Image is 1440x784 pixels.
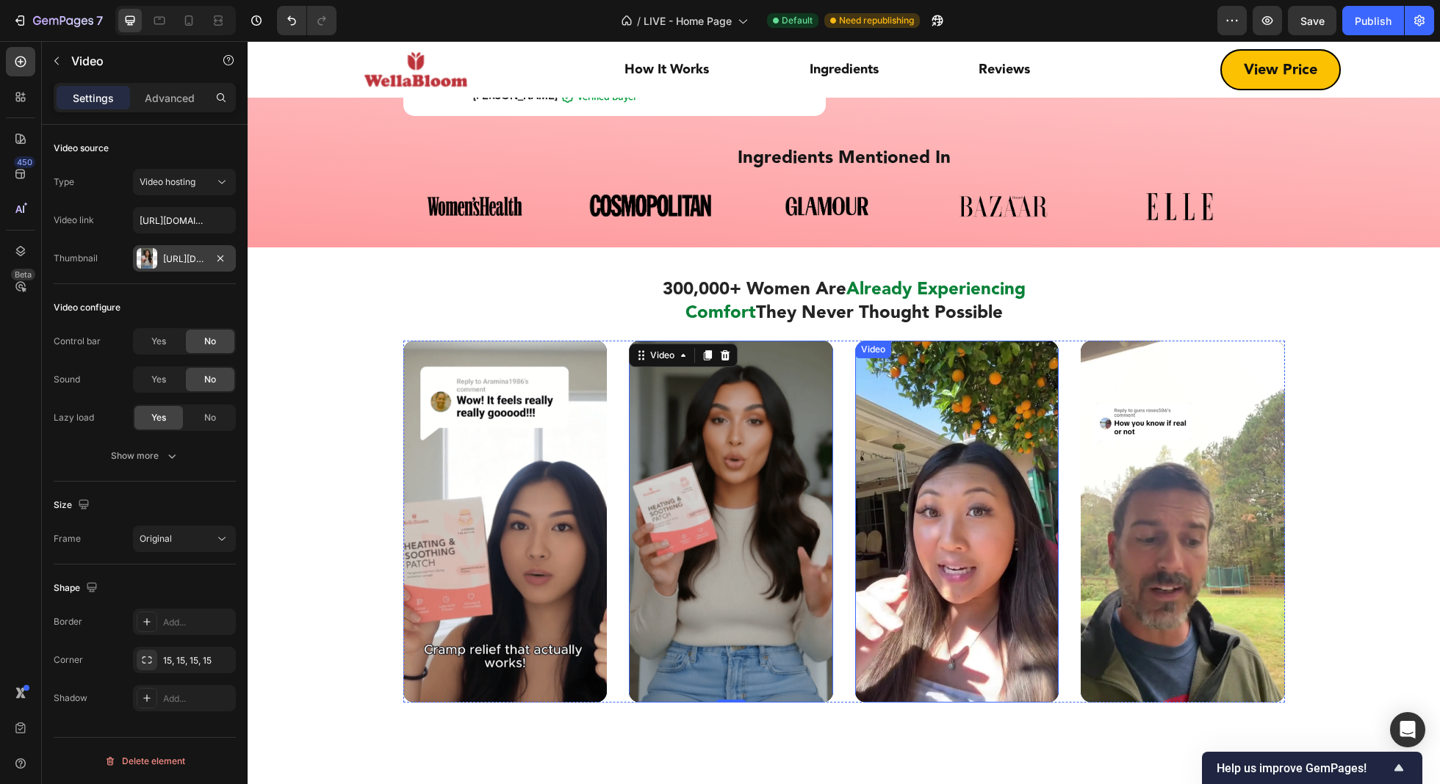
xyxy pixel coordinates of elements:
[204,373,216,386] span: No
[701,142,811,187] img: Alt image
[525,142,635,187] img: Alt image
[54,142,109,155] div: Video source
[12,104,1181,130] h2: Ingredients Mentioned In
[71,52,196,70] p: Video
[54,615,82,628] div: Border
[54,443,236,469] button: Show more
[140,533,172,544] span: Original
[333,130,474,199] img: Alt image
[438,234,778,285] span: Already Experiencing Comfort
[839,14,914,27] span: Need republishing
[54,252,98,265] div: Thumbnail
[330,49,389,62] p: Verified Buyer
[1288,6,1336,35] button: Save
[54,301,120,314] div: Video configure
[151,335,166,348] span: Yes
[1390,712,1425,747] div: Open Intercom Messenger
[782,14,813,27] span: Default
[151,373,166,386] span: Yes
[172,142,282,187] img: Alt image
[1355,13,1392,29] div: Publish
[833,300,1037,661] video: Video
[104,752,185,770] div: Delete element
[133,526,236,552] button: Original
[54,749,236,773] button: Delete element
[163,654,232,667] div: 15, 15, 15, 15
[54,692,87,705] div: Shadow
[54,214,94,227] div: Video link
[54,653,83,667] div: Corner
[73,90,114,106] p: Settings
[14,156,35,168] div: 450
[204,335,216,348] span: No
[156,300,360,661] video: Video
[145,90,195,106] p: Advanced
[54,411,94,424] div: Lazy load
[1300,15,1325,27] span: Save
[862,135,1003,193] img: Alt image
[163,692,232,705] div: Add...
[54,496,93,515] div: Size
[11,269,35,280] div: Beta
[54,373,80,386] div: Sound
[277,6,336,35] div: Undo/Redo
[151,411,166,424] span: Yes
[204,411,216,424] span: No
[611,302,641,315] div: Video
[400,308,430,321] div: Video
[163,616,232,629] div: Add...
[1217,761,1390,775] span: Help us improve GemPages!
[6,6,109,35] button: 7
[248,41,1440,784] iframe: Design area
[163,253,206,266] div: [URL][DOMAIN_NAME]
[54,175,74,189] div: Type
[381,300,586,661] video: Video
[1342,6,1404,35] button: Publish
[54,532,81,545] div: Frame
[608,300,812,661] video: Video
[133,207,236,233] input: Insert video url here
[54,578,101,598] div: Shape
[1217,759,1408,777] button: Show survey - Help us improve GemPages!
[644,13,732,29] span: LIVE - Home Page
[365,236,828,284] h2: 300,000+ Women Are They Never Thought Possible
[54,335,101,348] div: Control bar
[637,13,641,29] span: /
[133,169,236,195] button: Video hosting
[111,449,179,463] div: Show more
[140,176,195,187] span: Video hosting
[96,12,103,29] p: 7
